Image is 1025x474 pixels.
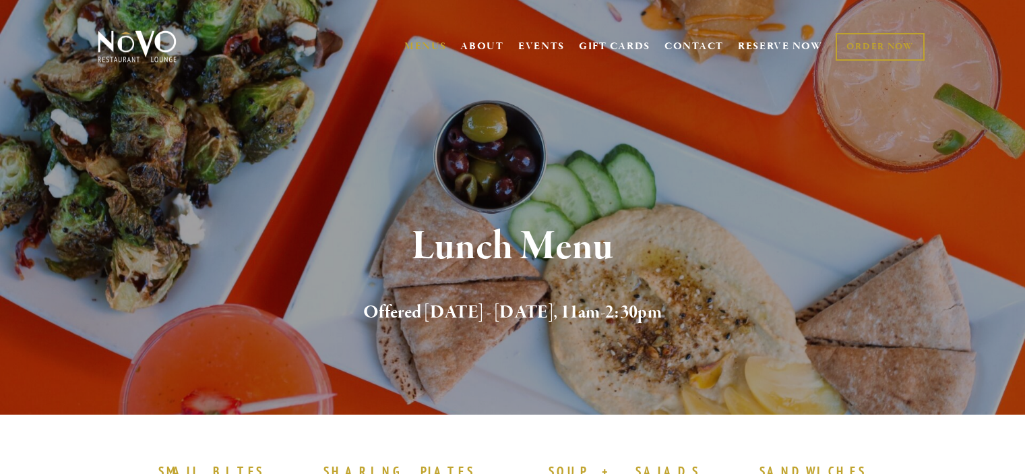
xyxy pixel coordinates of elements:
[738,34,823,59] a: RESERVE NOW
[664,34,724,59] a: CONTACT
[518,40,565,53] a: EVENTS
[404,40,447,53] a: MENUS
[120,225,906,269] h1: Lunch Menu
[460,40,504,53] a: ABOUT
[120,299,906,327] h2: Offered [DATE] - [DATE], 11am-2:30pm
[95,30,179,63] img: Novo Restaurant &amp; Lounge
[836,33,924,61] a: ORDER NOW
[579,34,650,59] a: GIFT CARDS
